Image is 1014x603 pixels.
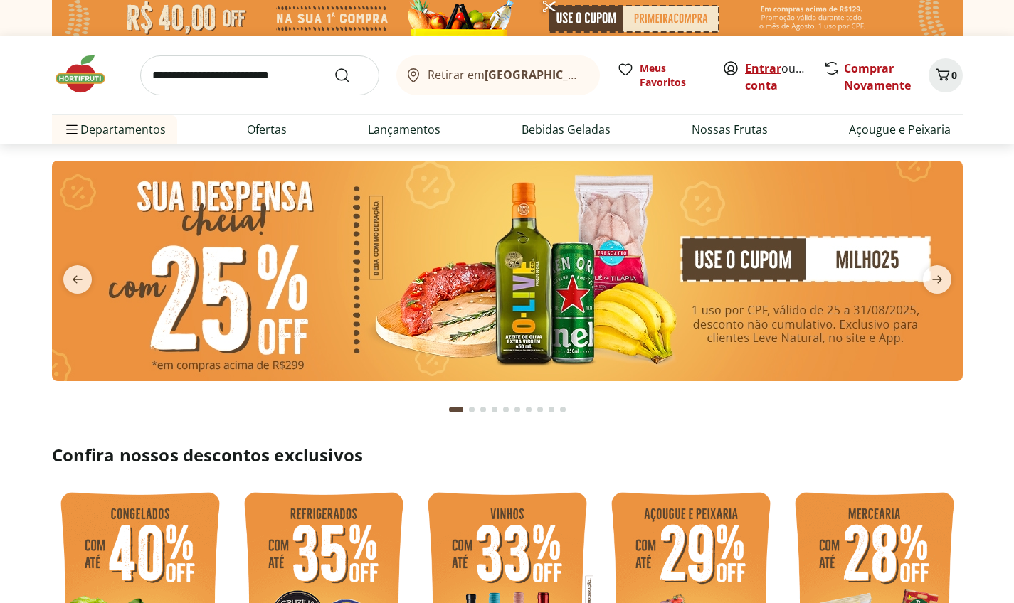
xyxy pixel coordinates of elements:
button: Current page from fs-carousel [446,393,466,427]
a: Criar conta [745,60,823,93]
button: next [912,265,963,294]
span: 0 [951,68,957,82]
button: Go to page 9 from fs-carousel [546,393,557,427]
button: Go to page 8 from fs-carousel [534,393,546,427]
a: Ofertas [247,121,287,138]
button: Go to page 3 from fs-carousel [477,393,489,427]
button: Go to page 2 from fs-carousel [466,393,477,427]
button: Submit Search [334,67,368,84]
a: Comprar Novamente [844,60,911,93]
a: Entrar [745,60,781,76]
img: cupom [52,161,963,381]
span: Departamentos [63,112,166,146]
h2: Confira nossos descontos exclusivos [52,444,963,466]
a: Bebidas Geladas [522,121,611,138]
b: [GEOGRAPHIC_DATA]/[GEOGRAPHIC_DATA] [485,67,724,82]
button: Go to page 5 from fs-carousel [500,393,512,427]
button: Carrinho [929,58,963,92]
a: Nossas Frutas [692,121,768,138]
a: Lançamentos [368,121,440,138]
button: Menu [63,112,80,146]
input: search [140,55,379,95]
button: Go to page 4 from fs-carousel [489,393,500,427]
a: Açougue e Peixaria [849,121,951,138]
button: Go to page 10 from fs-carousel [557,393,569,427]
button: previous [52,265,103,294]
span: ou [745,60,808,94]
a: Meus Favoritos [617,61,705,90]
span: Retirar em [428,68,585,81]
button: Retirar em[GEOGRAPHIC_DATA]/[GEOGRAPHIC_DATA] [396,55,600,95]
img: Hortifruti [52,53,123,95]
button: Go to page 7 from fs-carousel [523,393,534,427]
button: Go to page 6 from fs-carousel [512,393,523,427]
span: Meus Favoritos [640,61,705,90]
